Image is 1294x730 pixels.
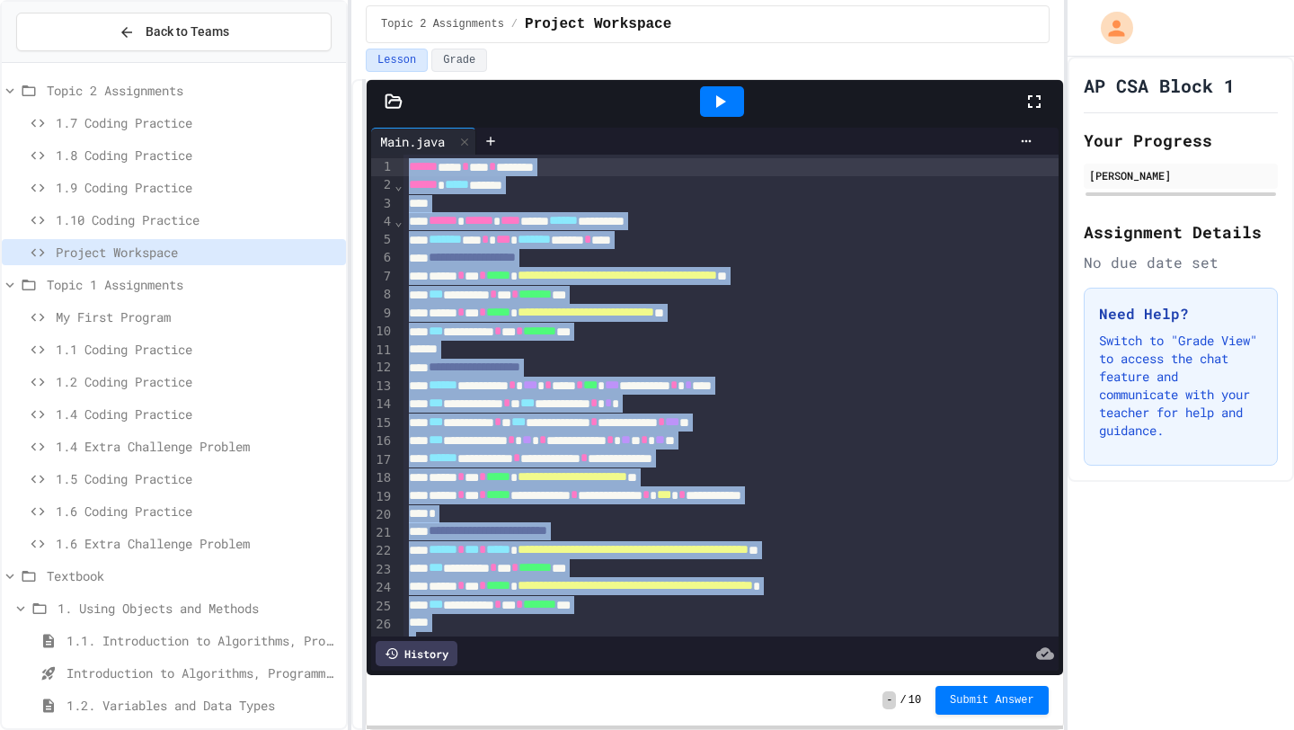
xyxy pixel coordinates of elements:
div: 25 [371,598,394,616]
div: 22 [371,542,394,560]
div: 8 [371,286,394,304]
button: Lesson [366,49,428,72]
div: 2 [371,176,394,194]
div: 27 [371,634,394,652]
span: / [511,17,518,31]
div: 21 [371,524,394,542]
span: Topic 2 Assignments [47,81,339,100]
h3: Need Help? [1099,303,1263,325]
div: 5 [371,231,394,249]
div: 17 [371,451,394,469]
div: 6 [371,249,394,267]
span: 1.10 Coding Practice [56,210,339,229]
span: 1.5 Coding Practice [56,469,339,488]
span: Topic 2 Assignments [381,17,504,31]
div: Main.java [371,132,454,151]
span: 1.7 Coding Practice [56,113,339,132]
span: 10 [908,693,921,708]
div: 18 [371,469,394,487]
span: 1.2 Coding Practice [56,372,339,391]
span: 1.1. Introduction to Algorithms, Programming, and Compilers [66,631,339,650]
div: 11 [371,342,394,360]
span: Submit Answer [950,693,1034,708]
span: Back to Teams [146,22,229,41]
h2: Assignment Details [1084,219,1278,245]
div: 26 [371,616,394,634]
button: Back to Teams [16,13,332,51]
div: 15 [371,414,394,432]
span: 1.6 Coding Practice [56,502,339,521]
span: 1.8 Coding Practice [56,146,339,165]
div: 7 [371,268,394,286]
h1: AP CSA Block 1 [1084,73,1235,98]
h2: Your Progress [1084,128,1278,153]
div: 19 [371,488,394,506]
span: 1.9 Coding Practice [56,178,339,197]
div: 16 [371,432,394,450]
div: 12 [371,359,394,377]
span: Introduction to Algorithms, Programming, and Compilers [66,663,339,682]
div: 13 [371,378,394,396]
span: Fold line [394,178,403,192]
p: Switch to "Grade View" to access the chat feature and communicate with your teacher for help and ... [1099,332,1263,440]
span: 1.6 Extra Challenge Problem [56,534,339,553]
div: No due date set [1084,252,1278,273]
span: Topic 1 Assignments [47,275,339,294]
div: 9 [371,305,394,323]
div: 24 [371,579,394,597]
button: Grade [431,49,487,72]
span: 1.1 Coding Practice [56,340,339,359]
div: 23 [371,561,394,579]
span: 1. Using Objects and Methods [58,599,339,618]
span: My First Program [56,307,339,326]
div: My Account [1082,7,1138,49]
div: 1 [371,158,394,176]
div: 14 [371,396,394,414]
div: [PERSON_NAME] [1089,167,1272,183]
button: Submit Answer [935,686,1049,715]
div: 3 [371,195,394,213]
div: Main.java [371,128,476,155]
span: 1.4 Coding Practice [56,405,339,423]
span: Fold line [394,214,403,228]
span: - [882,691,896,709]
span: / [900,693,906,708]
span: Textbook [47,566,339,585]
span: Project Workspace [56,243,339,262]
div: History [376,641,457,666]
div: 4 [371,213,394,231]
div: 10 [371,323,394,341]
div: 20 [371,506,394,524]
span: 1.2. Variables and Data Types [66,696,339,715]
span: Project Workspace [525,13,671,35]
span: 1.4 Extra Challenge Problem [56,437,339,456]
